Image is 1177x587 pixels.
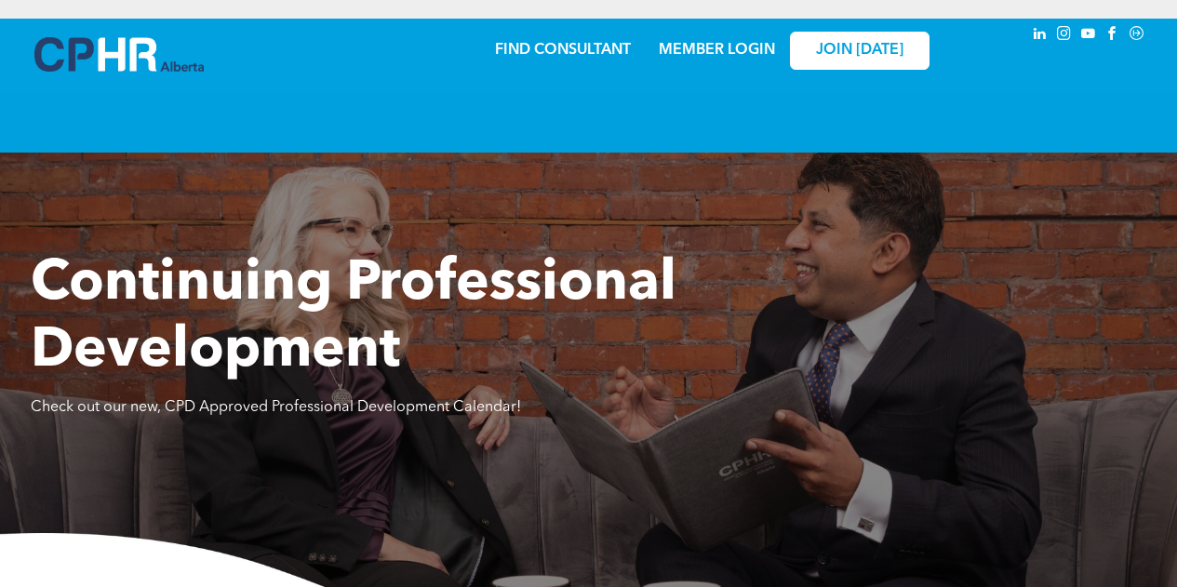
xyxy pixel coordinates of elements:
[1103,23,1123,48] a: facebook
[31,257,676,380] span: Continuing Professional Development
[1127,23,1147,48] a: Social network
[659,43,775,58] a: MEMBER LOGIN
[1078,23,1099,48] a: youtube
[1030,23,1050,48] a: linkedin
[34,37,204,72] img: A blue and white logo for cp alberta
[816,42,903,60] span: JOIN [DATE]
[495,43,631,58] a: FIND CONSULTANT
[790,32,930,70] a: JOIN [DATE]
[31,400,521,415] span: Check out our new, CPD Approved Professional Development Calendar!
[1054,23,1075,48] a: instagram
